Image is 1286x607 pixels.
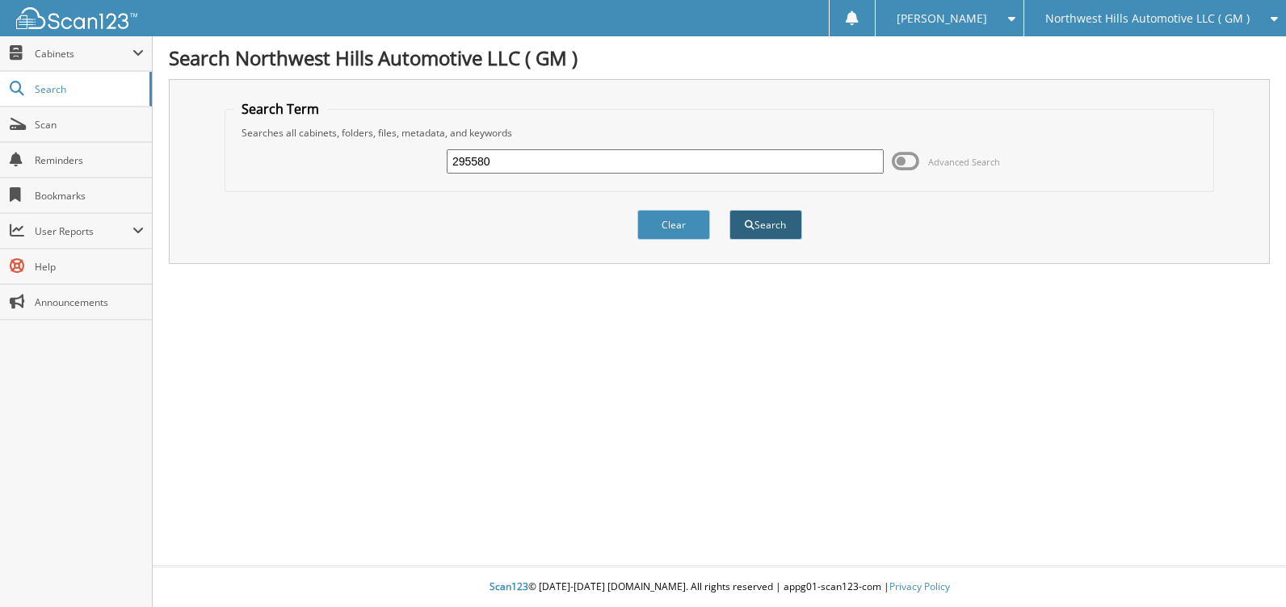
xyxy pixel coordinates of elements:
button: Search [729,210,802,240]
span: [PERSON_NAME] [897,14,987,23]
span: Scan [35,118,144,132]
h1: Search Northwest Hills Automotive LLC ( GM ) [169,44,1270,71]
span: Search [35,82,141,96]
span: Northwest Hills Automotive LLC ( GM ) [1045,14,1250,23]
span: Scan123 [490,580,528,593]
img: scan123-logo-white.svg [16,7,137,29]
div: Searches all cabinets, folders, files, metadata, and keywords [233,126,1205,140]
button: Clear [637,210,710,240]
span: Advanced Search [928,156,1000,168]
span: Help [35,260,144,274]
span: Bookmarks [35,189,144,203]
iframe: Chat Widget [1205,530,1286,607]
span: Cabinets [35,47,132,61]
a: Privacy Policy [889,580,950,593]
span: Announcements [35,295,144,309]
span: User Reports [35,224,132,238]
div: © [DATE]-[DATE] [DOMAIN_NAME]. All rights reserved | appg01-scan123-com | [153,567,1286,607]
span: Reminders [35,153,144,167]
legend: Search Term [233,100,327,118]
